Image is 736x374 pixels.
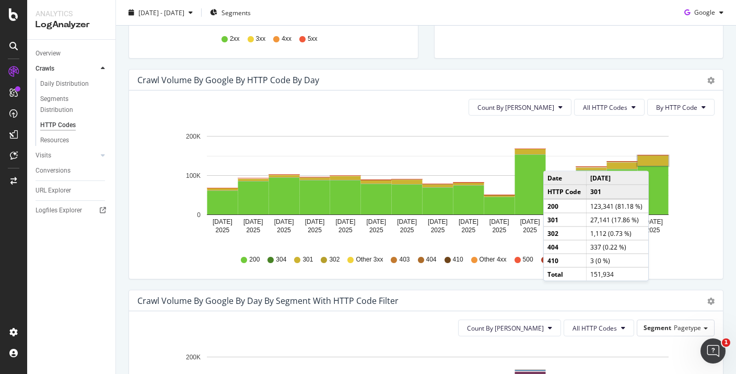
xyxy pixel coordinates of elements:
span: 302 [329,255,340,264]
span: 4xx [282,35,291,43]
text: 200K [186,133,201,140]
span: Google [694,8,715,17]
span: 200 [249,255,260,264]
a: Daily Distribution [40,78,108,89]
button: [DATE] - [DATE] [124,4,197,21]
button: By HTTP Code [647,99,715,116]
div: gear [707,77,715,84]
a: Visits [36,150,98,161]
div: Analytics [36,8,107,19]
td: HTTP Code [544,185,586,199]
span: 404 [426,255,437,264]
div: Crawl Volume by google by Day by Segment with HTTP Code Filter [137,296,399,306]
text: 2025 [277,226,291,234]
text: [DATE] [366,218,386,225]
td: 301 [544,213,586,226]
span: 1 [722,338,730,347]
span: 403 [399,255,410,264]
text: [DATE] [489,218,509,225]
td: 200 [544,199,586,213]
a: URL Explorer [36,185,108,196]
button: Segments [206,4,255,21]
text: [DATE] [643,218,663,225]
a: Logfiles Explorer [36,205,108,216]
div: HTTP Codes [40,120,76,131]
text: 0 [197,211,201,219]
text: [DATE] [336,218,356,225]
text: 2025 [462,226,476,234]
button: Count By [PERSON_NAME] [458,320,561,336]
text: 2025 [400,226,414,234]
a: HTTP Codes [40,120,108,131]
td: 410 [544,254,586,267]
a: Overview [36,48,108,59]
div: Resources [40,135,69,146]
td: Total [544,267,586,281]
text: [DATE] [428,218,448,225]
span: By HTTP Code [656,103,697,112]
text: [DATE] [243,218,263,225]
a: Segments Distribution [40,94,108,116]
td: 151,934 [586,267,648,281]
text: 2025 [523,226,537,234]
td: 123,341 (81.18 %) [586,199,648,213]
td: 301 [586,185,648,199]
td: 1,112 (0.73 %) [586,226,648,240]
text: 2025 [308,226,322,234]
button: Google [680,4,728,21]
div: Conversions [36,165,71,176]
a: Crawls [36,63,98,74]
span: 3xx [256,35,266,43]
text: 2025 [646,226,660,234]
text: [DATE] [274,218,294,225]
span: All HTTP Codes [573,324,617,333]
span: Count By Day [467,324,544,333]
span: 5xx [308,35,318,43]
div: Crawl Volume by google by HTTP Code by Day [137,75,319,85]
div: Daily Distribution [40,78,89,89]
text: 2025 [338,226,353,234]
div: Overview [36,48,61,59]
span: Segment [644,323,671,332]
span: 301 [302,255,313,264]
text: [DATE] [305,218,325,225]
span: Segments [221,8,251,17]
a: Conversions [36,165,108,176]
td: 404 [544,240,586,254]
text: 2025 [369,226,383,234]
div: Visits [36,150,51,161]
text: 2025 [431,226,445,234]
text: 2025 [492,226,506,234]
div: LogAnalyzer [36,19,107,31]
span: All HTTP Codes [583,103,627,112]
td: 337 (0.22 %) [586,240,648,254]
button: Count By [PERSON_NAME] [469,99,571,116]
span: Other 4xx [480,255,507,264]
text: 2025 [216,226,230,234]
div: Segments Distribution [40,94,98,116]
button: All HTTP Codes [564,320,634,336]
text: [DATE] [397,218,417,225]
td: Date [544,172,586,185]
div: Crawls [36,63,54,74]
span: Other 3xx [356,255,383,264]
div: gear [707,298,715,305]
button: All HTTP Codes [574,99,645,116]
text: [DATE] [520,218,540,225]
iframe: Intercom live chat [700,338,726,364]
text: 2025 [246,226,260,234]
span: 410 [453,255,463,264]
span: 304 [276,255,286,264]
div: URL Explorer [36,185,71,196]
svg: A chart. [137,124,715,245]
span: Count By Day [477,103,554,112]
a: Resources [40,135,108,146]
text: 200K [186,354,201,361]
div: Logfiles Explorer [36,205,82,216]
text: 100K [186,172,201,179]
td: [DATE] [586,172,648,185]
text: [DATE] [213,218,232,225]
td: 3 (0 %) [586,254,648,267]
span: Pagetype [674,323,701,332]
